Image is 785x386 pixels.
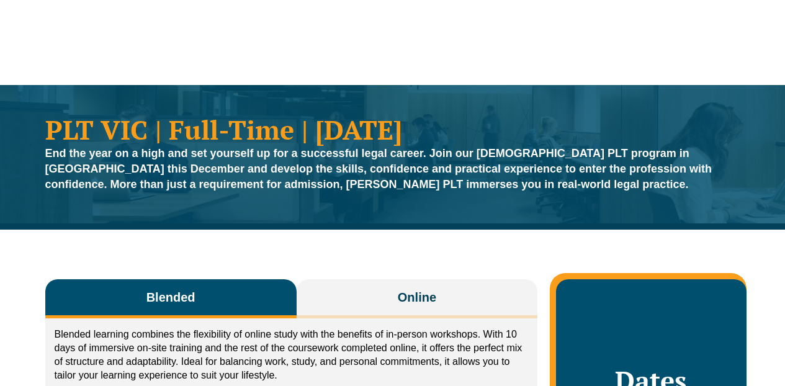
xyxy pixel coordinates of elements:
h1: PLT VIC | Full-Time | [DATE] [45,116,740,143]
strong: End the year on a high and set yourself up for a successful legal career. Join our [DEMOGRAPHIC_D... [45,147,712,191]
p: Blended learning combines the flexibility of online study with the benefits of in-person workshop... [55,328,529,382]
span: Online [398,289,436,306]
span: Blended [146,289,195,306]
